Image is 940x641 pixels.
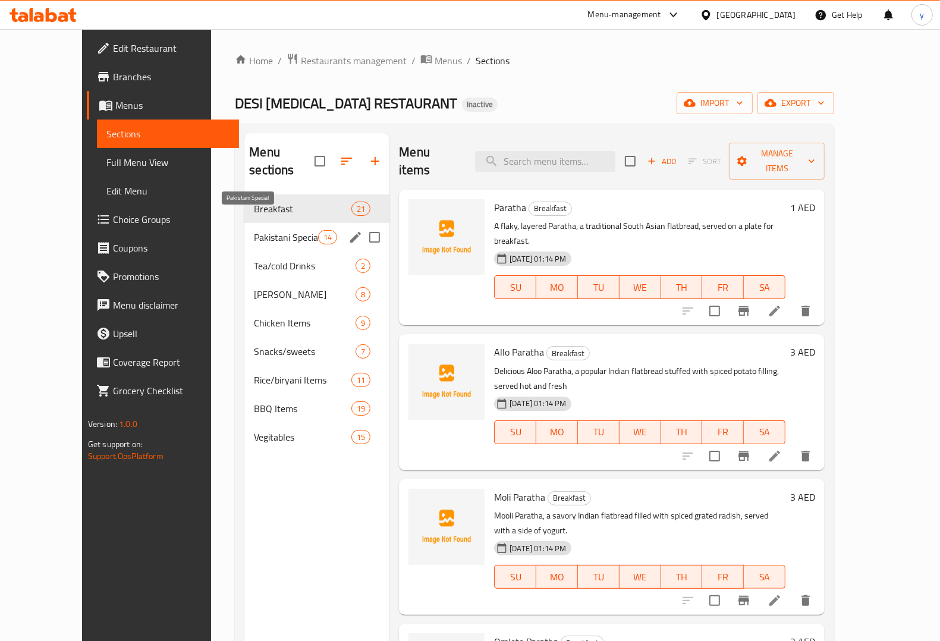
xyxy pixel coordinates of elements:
button: MO [536,420,578,444]
span: 19 [352,403,370,414]
p: Mooli Paratha, a savory Indian flatbread filled with spiced grated radish, served with a side of ... [494,508,785,538]
button: TH [661,565,703,589]
span: Manage items [738,146,815,176]
p: A flaky, layered Paratha, a traditional South Asian flatbread, served on a plate for breakfast. [494,219,785,249]
a: Edit menu item [768,449,782,463]
a: Edit Restaurant [87,34,239,62]
span: Promotions [113,269,230,284]
span: y [920,8,924,21]
button: SA [744,565,785,589]
button: SU [494,565,536,589]
span: Select all sections [307,149,332,174]
nav: Menu sections [244,190,389,456]
div: BBQ Items [254,401,351,416]
div: Chicken Items9 [244,309,389,337]
span: Grocery Checklist [113,384,230,398]
a: Coverage Report [87,348,239,376]
input: search [475,151,615,172]
span: Add item [643,152,681,171]
span: 8 [356,289,370,300]
span: Full Menu View [106,155,230,169]
span: FR [707,279,739,296]
a: Upsell [87,319,239,348]
li: / [278,54,282,68]
span: FR [707,423,739,441]
span: Select to update [702,298,727,323]
a: Full Menu View [97,148,239,177]
div: Breakfast [254,202,351,216]
h2: Menu sections [249,143,315,179]
div: Tea/cold Drinks [254,259,356,273]
a: Choice Groups [87,205,239,234]
div: items [351,430,370,444]
nav: breadcrumb [235,53,834,68]
span: TH [666,279,698,296]
div: items [318,230,337,244]
span: export [767,96,825,111]
span: Coverage Report [113,355,230,369]
div: items [356,287,370,301]
button: TH [661,420,703,444]
button: TU [578,275,620,299]
span: MO [541,279,573,296]
span: Upsell [113,326,230,341]
span: Paratha [494,199,526,216]
button: Add [643,152,681,171]
h2: Menu items [399,143,461,179]
span: Vegitables [254,430,351,444]
span: Moli Paratha [494,488,545,506]
span: FR [707,568,739,586]
h6: 3 AED [790,344,815,360]
button: SU [494,420,536,444]
span: Breakfast [547,347,589,360]
a: Edit menu item [768,304,782,318]
span: [DATE] 01:14 PM [505,253,571,265]
span: Menus [115,98,230,112]
span: Select section [618,149,643,174]
span: SA [749,568,781,586]
div: Breakfast [529,202,572,216]
span: WE [624,568,656,586]
span: SU [499,568,532,586]
span: WE [624,279,656,296]
div: items [351,401,370,416]
button: SA [744,420,785,444]
div: items [356,316,370,330]
button: TU [578,565,620,589]
span: 9 [356,318,370,329]
span: [PERSON_NAME] [254,287,356,301]
button: WE [620,275,661,299]
button: delete [791,442,820,470]
a: Edit menu item [768,593,782,608]
button: export [757,92,834,114]
p: Delicious Aloo Paratha, a popular Indian flatbread stuffed with spiced potato filling, served hot... [494,364,785,394]
div: Vegitables15 [244,423,389,451]
span: Choice Groups [113,212,230,227]
a: Branches [87,62,239,91]
span: Select to update [702,588,727,613]
div: items [351,373,370,387]
span: Get support on: [88,436,143,452]
a: Grocery Checklist [87,376,239,405]
span: Select section first [681,152,729,171]
span: Menus [435,54,462,68]
div: [PERSON_NAME]8 [244,280,389,309]
div: Pakistani Special14edit [244,223,389,252]
button: TH [661,275,703,299]
div: Tea/cold Drinks2 [244,252,389,280]
span: Sort sections [332,147,361,175]
span: Breakfast [548,491,590,505]
span: TH [666,568,698,586]
span: Rice/biryani Items [254,373,351,387]
div: Inactive [462,98,498,112]
button: WE [620,565,661,589]
span: Pakistani Special [254,230,318,244]
span: Inactive [462,99,498,109]
span: Snacks/sweets [254,344,356,359]
button: MO [536,275,578,299]
span: Chicken Items [254,316,356,330]
button: FR [702,420,744,444]
span: Coupons [113,241,230,255]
